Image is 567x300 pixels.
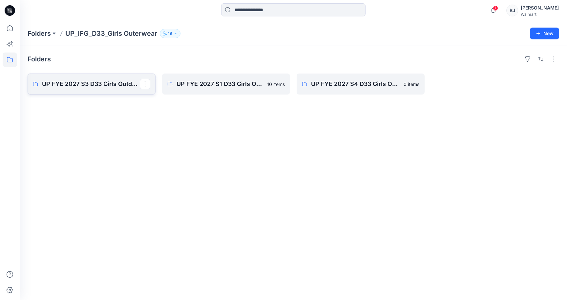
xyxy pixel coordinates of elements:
p: 10 items [267,81,285,88]
a: UP FYE 2027 S1 D33 Girls Outdoor IFG10 items [162,74,290,95]
p: 0 items [404,81,419,88]
p: UP FYE 2027 S1 D33 Girls Outdoor IFG [177,79,263,89]
p: UP FYE 2027 S4 D33 Girls Outdoor IFG [311,79,400,89]
div: BJ [506,5,518,16]
button: 19 [160,29,180,38]
div: Walmart [521,12,559,17]
p: UP FYE 2027 S3 D33 Girls Outdoor IFG [42,79,140,89]
a: UP FYE 2027 S4 D33 Girls Outdoor IFG0 items [297,74,425,95]
span: 7 [493,6,498,11]
p: UP_IFG_D33_Girls Outerwear [65,29,157,38]
p: 19 [168,30,172,37]
a: Folders [28,29,51,38]
a: UP FYE 2027 S3 D33 Girls Outdoor IFG [28,74,156,95]
div: [PERSON_NAME] [521,4,559,12]
h4: Folders [28,55,51,63]
button: New [530,28,559,39]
